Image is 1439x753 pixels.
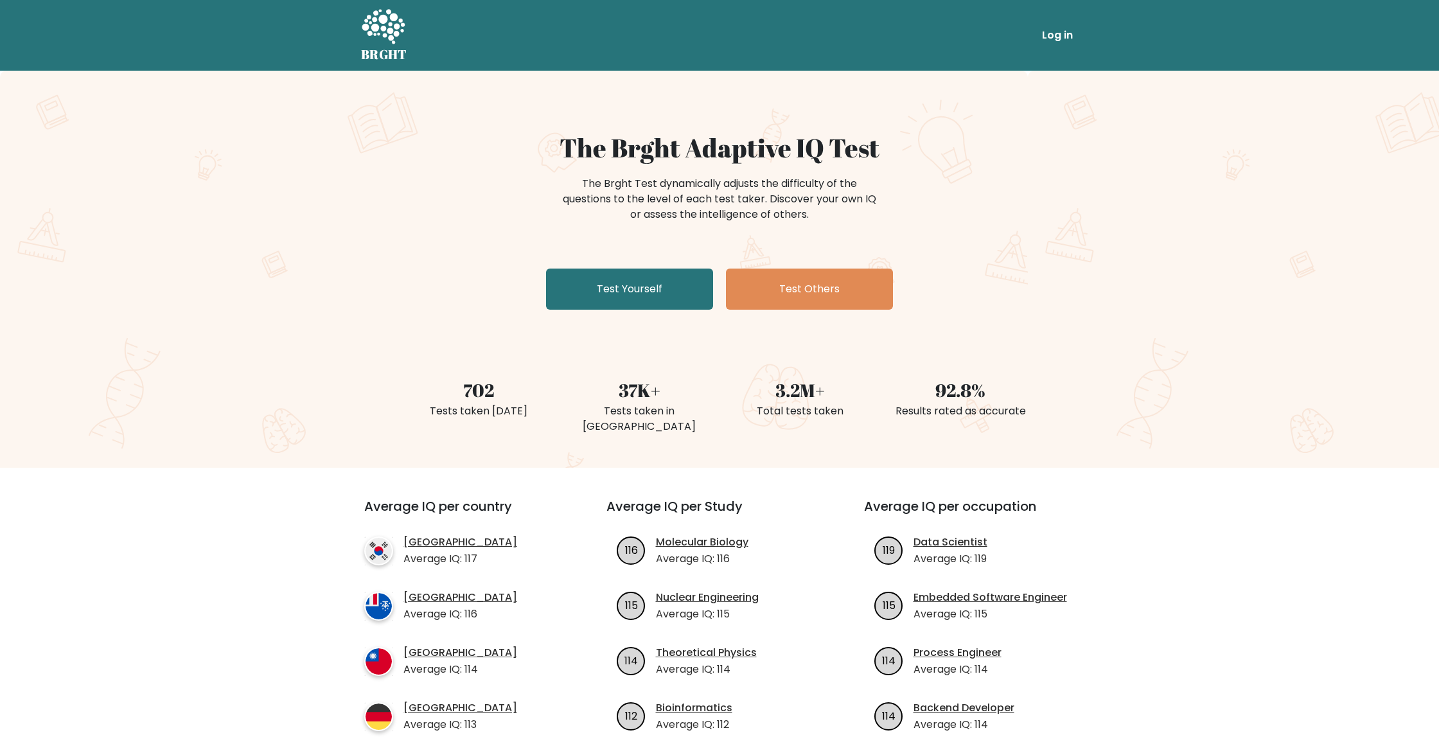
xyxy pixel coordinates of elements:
[559,176,880,222] div: The Brght Test dynamically adjusts the difficulty of the questions to the level of each test take...
[656,662,757,677] p: Average IQ: 114
[888,403,1033,419] div: Results rated as accurate
[364,536,393,565] img: country
[656,700,732,716] a: Bioinformatics
[403,662,517,677] p: Average IQ: 114
[914,700,1014,716] a: Backend Developer
[914,662,1002,677] p: Average IQ: 114
[624,542,637,557] text: 116
[546,269,713,310] a: Test Yourself
[656,535,748,550] a: Molecular Biology
[656,607,759,622] p: Average IQ: 115
[914,590,1067,605] a: Embedded Software Engineer
[403,590,517,605] a: [GEOGRAPHIC_DATA]
[364,702,393,731] img: country
[624,598,637,612] text: 115
[656,590,759,605] a: Nuclear Engineering
[364,499,560,529] h3: Average IQ per country
[567,403,712,434] div: Tests taken in [GEOGRAPHIC_DATA]
[361,5,407,66] a: BRGHT
[882,653,896,668] text: 114
[888,376,1033,403] div: 92.8%
[361,47,407,62] h5: BRGHT
[624,653,638,668] text: 114
[364,647,393,676] img: country
[882,598,895,612] text: 115
[403,700,517,716] a: [GEOGRAPHIC_DATA]
[406,403,551,419] div: Tests taken [DATE]
[914,535,987,550] a: Data Scientist
[914,607,1067,622] p: Average IQ: 115
[914,645,1002,660] a: Process Engineer
[403,645,517,660] a: [GEOGRAPHIC_DATA]
[727,376,872,403] div: 3.2M+
[914,551,987,567] p: Average IQ: 119
[567,376,712,403] div: 37K+
[883,542,895,557] text: 119
[656,551,748,567] p: Average IQ: 116
[403,535,517,550] a: [GEOGRAPHIC_DATA]
[406,376,551,403] div: 702
[914,717,1014,732] p: Average IQ: 114
[606,499,833,529] h3: Average IQ per Study
[403,551,517,567] p: Average IQ: 117
[656,717,732,732] p: Average IQ: 112
[656,645,757,660] a: Theoretical Physics
[406,132,1033,163] h1: The Brght Adaptive IQ Test
[882,708,896,723] text: 114
[364,592,393,621] img: country
[864,499,1091,529] h3: Average IQ per occupation
[726,269,893,310] a: Test Others
[727,403,872,419] div: Total tests taken
[403,607,517,622] p: Average IQ: 116
[1037,22,1078,48] a: Log in
[403,717,517,732] p: Average IQ: 113
[625,708,637,723] text: 112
